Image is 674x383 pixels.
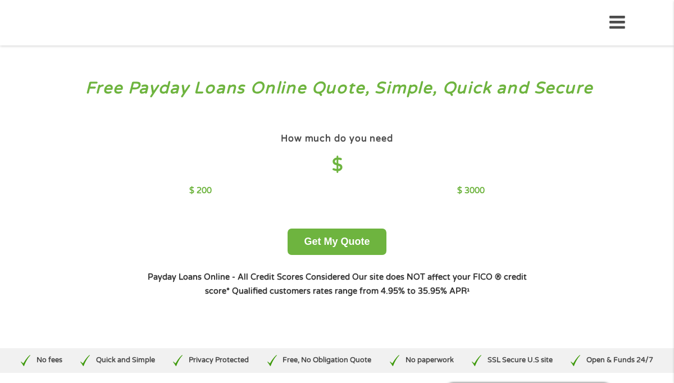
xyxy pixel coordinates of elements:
strong: Our site does NOT affect your FICO ® credit score* [205,272,527,295]
p: Quick and Simple [96,355,155,366]
strong: Payday Loans Online - All Credit Scores Considered [148,272,350,282]
h3: Free Payday Loans Online Quote, Simple, Quick and Secure [33,78,642,99]
h4: How much do you need [281,133,393,145]
p: $ 3000 [457,185,485,197]
strong: Qualified customers rates range from 4.95% to 35.95% APR¹ [232,286,470,296]
p: $ 200 [189,185,212,197]
h4: $ [189,154,484,177]
p: No paperwork [406,355,454,366]
button: Get My Quote [288,229,386,255]
p: SSL Secure U.S site [488,355,553,366]
p: Free, No Obligation Quote [283,355,371,366]
p: No fees [37,355,62,366]
p: Privacy Protected [189,355,249,366]
p: Open & Funds 24/7 [586,355,653,366]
